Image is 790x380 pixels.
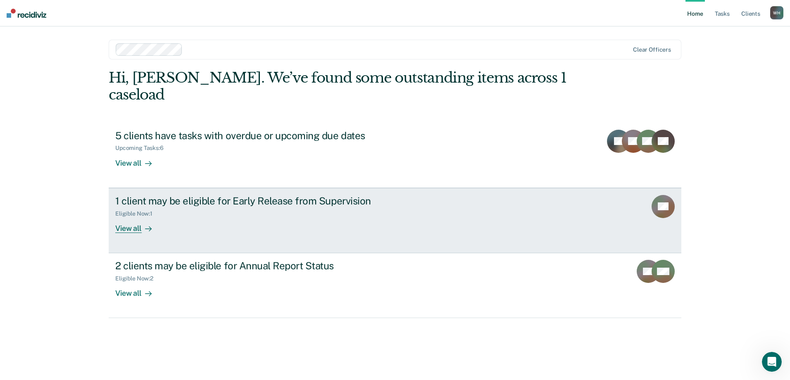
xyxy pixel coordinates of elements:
div: W H [770,6,783,19]
div: View all [115,282,162,298]
div: Hi, [PERSON_NAME]. We’ve found some outstanding items across 1 caseload [109,69,567,103]
div: View all [115,217,162,233]
div: Upcoming Tasks : 6 [115,145,170,152]
a: 2 clients may be eligible for Annual Report StatusEligible Now:2View all [109,253,681,318]
div: Eligible Now : 1 [115,210,159,217]
div: 5 clients have tasks with overdue or upcoming due dates [115,130,405,142]
a: 1 client may be eligible for Early Release from SupervisionEligible Now:1View all [109,188,681,253]
div: View all [115,152,162,168]
a: 5 clients have tasks with overdue or upcoming due datesUpcoming Tasks:6View all [109,123,681,188]
div: 2 clients may be eligible for Annual Report Status [115,260,405,272]
div: Clear officers [633,46,671,53]
iframe: Intercom live chat [762,352,782,372]
div: Eligible Now : 2 [115,275,160,282]
button: WH [770,6,783,19]
img: Recidiviz [7,9,46,18]
div: 1 client may be eligible for Early Release from Supervision [115,195,405,207]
